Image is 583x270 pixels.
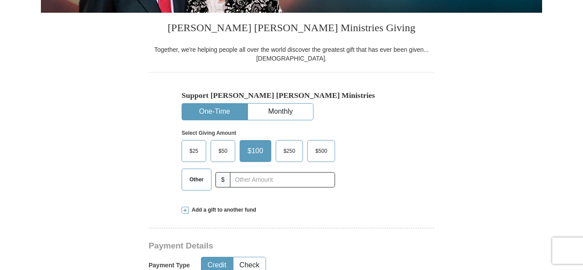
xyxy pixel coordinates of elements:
[230,172,335,187] input: Other Amount
[149,45,434,63] div: Together, we're helping people all over the world discover the greatest gift that has ever been g...
[248,104,313,120] button: Monthly
[311,144,332,158] span: $500
[149,262,190,269] h5: Payment Type
[215,172,230,187] span: $
[182,91,401,100] h5: Support [PERSON_NAME] [PERSON_NAME] Ministries
[185,144,203,158] span: $25
[185,173,208,186] span: Other
[189,206,256,214] span: Add a gift to another fund
[182,130,236,136] strong: Select Giving Amount
[149,241,373,251] h3: Payment Details
[182,104,247,120] button: One-Time
[279,144,300,158] span: $250
[149,13,434,45] h3: [PERSON_NAME] [PERSON_NAME] Ministries Giving
[243,144,268,158] span: $100
[214,144,232,158] span: $50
